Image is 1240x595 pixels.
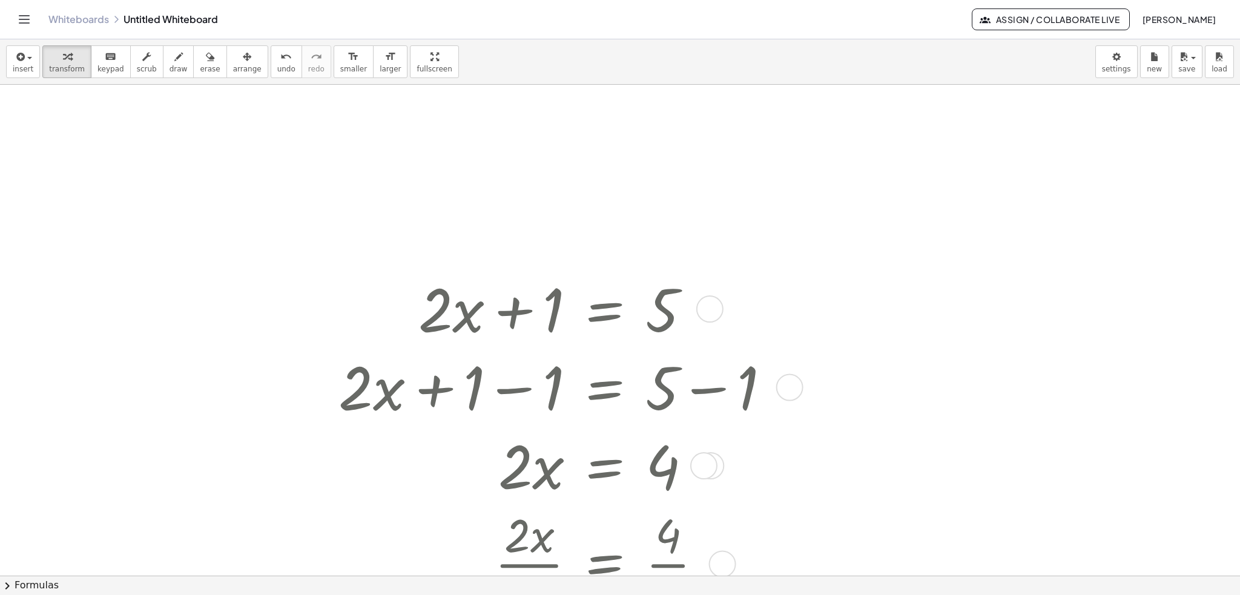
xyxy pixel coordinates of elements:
[277,65,295,73] span: undo
[302,45,331,78] button: redoredo
[105,50,116,64] i: keyboard
[972,8,1130,30] button: Assign / Collaborate Live
[1102,65,1131,73] span: settings
[308,65,325,73] span: redo
[170,65,188,73] span: draw
[280,50,292,64] i: undo
[417,65,452,73] span: fullscreen
[15,10,34,29] button: Toggle navigation
[380,65,401,73] span: larger
[311,50,322,64] i: redo
[1147,65,1162,73] span: new
[1205,45,1234,78] button: load
[233,65,262,73] span: arrange
[48,13,109,25] a: Whiteboards
[91,45,131,78] button: keyboardkeypad
[373,45,407,78] button: format_sizelarger
[1172,45,1202,78] button: save
[49,65,85,73] span: transform
[1140,45,1169,78] button: new
[340,65,367,73] span: smaller
[384,50,396,64] i: format_size
[271,45,302,78] button: undoundo
[1095,45,1138,78] button: settings
[982,14,1120,25] span: Assign / Collaborate Live
[130,45,163,78] button: scrub
[163,45,194,78] button: draw
[13,65,33,73] span: insert
[97,65,124,73] span: keypad
[42,45,91,78] button: transform
[193,45,226,78] button: erase
[410,45,458,78] button: fullscreen
[348,50,359,64] i: format_size
[1178,65,1195,73] span: save
[6,45,40,78] button: insert
[200,65,220,73] span: erase
[137,65,157,73] span: scrub
[1212,65,1227,73] span: load
[1142,14,1216,25] span: [PERSON_NAME]
[226,45,268,78] button: arrange
[1132,8,1225,30] button: [PERSON_NAME]
[334,45,374,78] button: format_sizesmaller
